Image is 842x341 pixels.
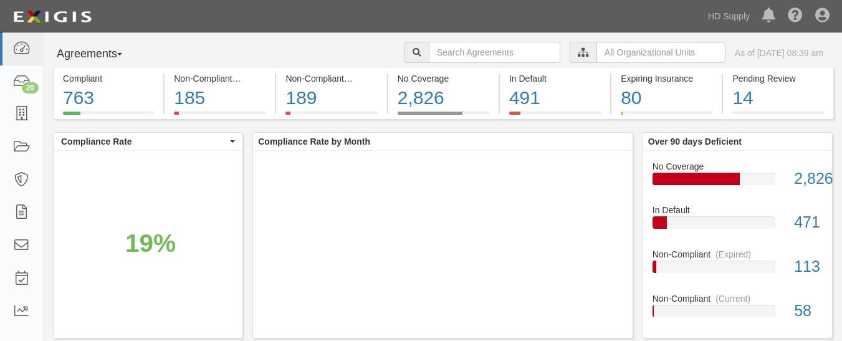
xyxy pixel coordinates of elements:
div: Expiring Insurance [621,72,712,85]
a: Non-Compliant(Expired)189 [276,112,386,122]
div: 113 [785,256,832,278]
img: logo-5460c22ac91f19d4615b14bd174203de0afe785f0fc80cf4dbbc73dc1793850b.png [9,6,95,28]
div: 491 [509,85,601,112]
div: No Coverage [398,72,489,85]
div: 58 [785,300,832,322]
div: Compliant [63,72,154,85]
div: 2,826 [398,85,489,112]
div: 20 [22,82,39,94]
div: 80 [621,85,712,112]
a: HD Supply [702,4,756,29]
a: In Default471 [653,204,823,248]
div: 189 [285,85,377,112]
div: No Coverage [643,160,832,173]
div: 471 [785,211,832,234]
div: Pending Review [732,72,823,85]
div: In Default [643,204,832,216]
div: Non-Compliant [643,248,832,261]
div: 19% [125,226,176,262]
a: Expiring Insurance80 [611,112,722,122]
div: 2,826 [785,168,832,190]
b: Over 90 days Deficient [648,137,742,146]
span: Compliance Rate [61,135,227,148]
div: Non-Compliant (Expired) [285,72,377,85]
div: As of [DATE] 08:39 am [735,47,823,59]
i: Help Center - Complianz [788,9,803,24]
div: (Expired) [715,248,751,261]
b: Compliance Rate by Month [258,137,370,146]
div: 14 [732,85,823,112]
input: All Organizational Units [596,42,725,63]
a: Non-Compliant(Current)58 [653,292,823,327]
div: 185 [174,85,266,112]
a: No Coverage2,826 [653,160,823,204]
a: In Default491 [500,112,610,122]
div: Non-Compliant (Current) [174,72,266,85]
div: (Current) [237,72,272,85]
input: Search Agreements [429,42,560,63]
div: (Current) [715,292,750,305]
div: Non-Compliant [643,292,832,305]
button: Compliance Rate [54,133,242,150]
a: Non-Compliant(Current)185 [165,112,275,122]
a: Non-Compliant(Expired)113 [653,248,823,292]
a: Compliant763 [53,112,163,122]
a: Pending Review14 [723,112,833,122]
a: No Coverage2,826 [388,112,499,122]
div: (Expired) [349,72,385,85]
button: Agreements [53,42,146,67]
div: In Default [509,72,601,85]
div: 763 [63,85,154,112]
